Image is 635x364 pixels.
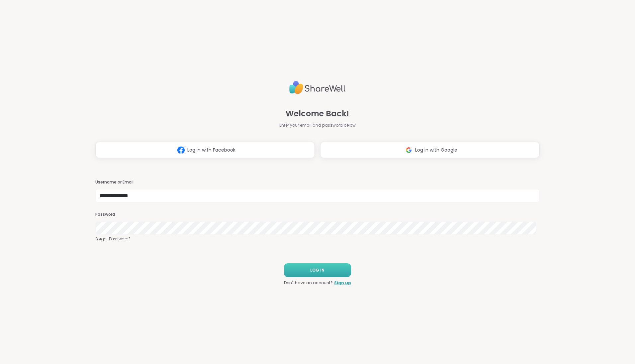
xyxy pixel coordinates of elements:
span: Don't have an account? [284,280,333,286]
span: Enter your email and password below [279,122,356,128]
img: ShareWell Logomark [175,144,187,156]
a: Forgot Password? [95,236,540,242]
span: Welcome Back! [286,108,349,120]
img: ShareWell Logomark [403,144,415,156]
button: Log in with Google [320,142,540,158]
button: Log in with Facebook [95,142,315,158]
span: Log in with Google [415,147,457,154]
a: Sign up [334,280,351,286]
img: ShareWell Logo [289,78,346,97]
span: LOG IN [310,267,324,273]
h3: Password [95,212,540,217]
button: LOG IN [284,263,351,277]
h3: Username or Email [95,180,540,185]
span: Log in with Facebook [187,147,235,154]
